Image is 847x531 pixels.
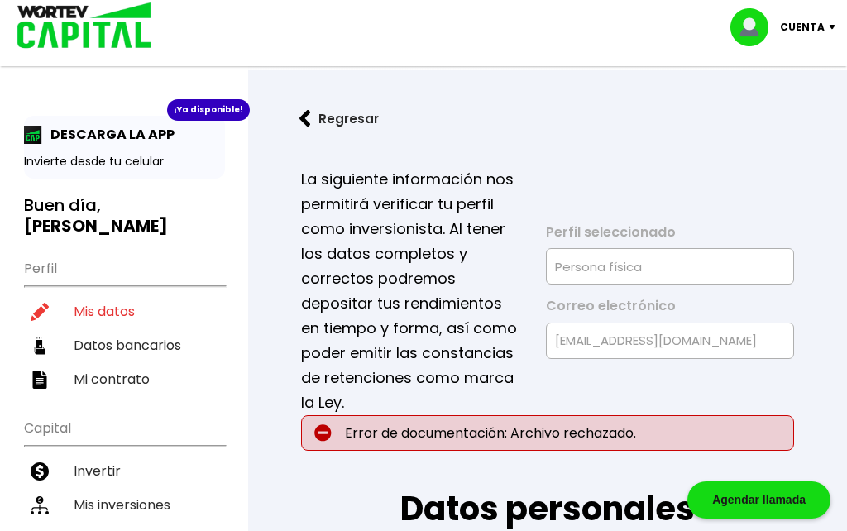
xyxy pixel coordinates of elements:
p: DESCARGA LA APP [42,124,175,145]
button: Regresar [275,97,404,141]
img: flecha izquierda [299,110,311,127]
label: Perfil seleccionado [546,224,794,249]
a: flecha izquierdaRegresar [275,97,821,141]
b: [PERSON_NAME] [24,214,168,237]
div: Agendar llamada [687,481,830,519]
img: contrato-icon.f2db500c.svg [31,371,49,389]
img: icon-down [825,25,847,30]
img: profile-image [730,8,780,46]
img: editar-icon.952d3147.svg [31,303,49,321]
img: datos-icon.10cf9172.svg [31,337,49,355]
a: Mi contrato [24,362,225,396]
img: inversiones-icon.6695dc30.svg [31,496,49,514]
h3: Buen día, [24,195,225,237]
a: Mis inversiones [24,488,225,522]
div: ¡Ya disponible! [167,99,250,121]
ul: Perfil [24,250,225,396]
a: Mis datos [24,294,225,328]
img: invertir-icon.b3b967d7.svg [31,462,49,481]
a: Datos bancarios [24,328,225,362]
p: La siguiente información nos permitirá verificar tu perfil como inversionista. Al tener los datos... [301,167,524,415]
img: error-circle.027baa21.svg [314,424,332,442]
img: app-icon [24,126,42,144]
a: Invertir [24,454,225,488]
p: Cuenta [780,15,825,40]
p: Error de documentación: Archivo rechazado. [301,415,794,451]
p: Invierte desde tu celular [24,153,225,170]
label: Correo electrónico [546,298,794,323]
